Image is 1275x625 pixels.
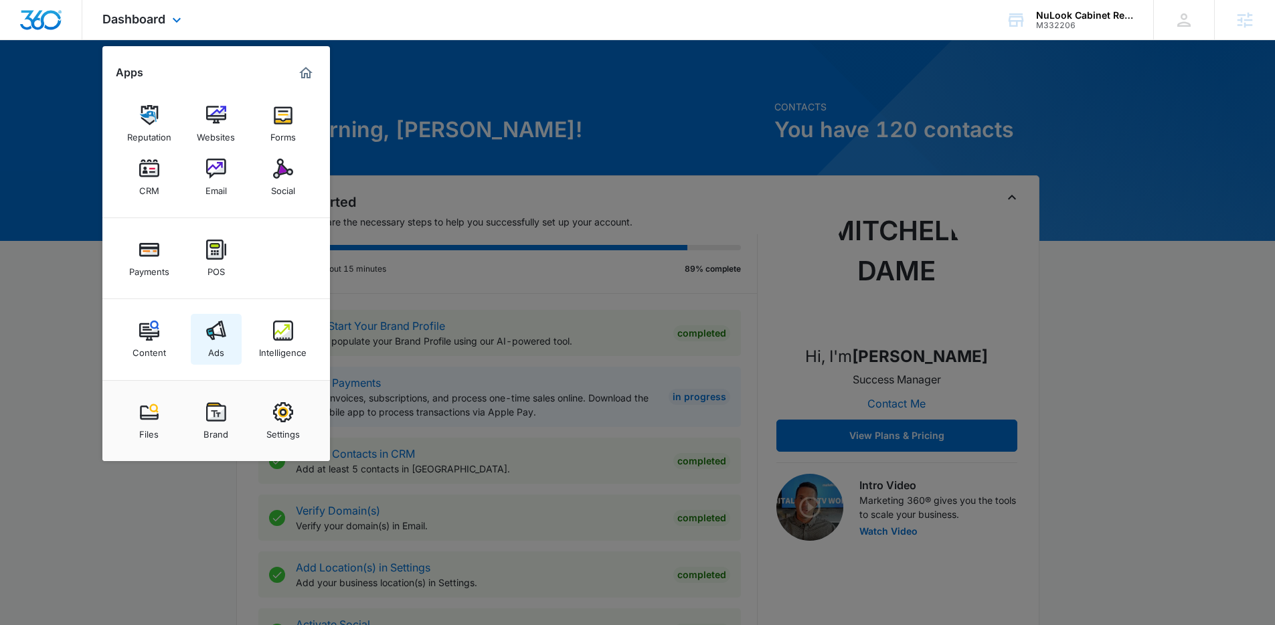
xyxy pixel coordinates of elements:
a: POS [191,233,242,284]
div: account name [1036,10,1134,21]
a: Content [124,314,175,365]
a: Reputation [124,98,175,149]
a: Marketing 360® Dashboard [295,62,317,84]
a: Payments [124,233,175,284]
span: Dashboard [102,12,165,26]
h2: Apps [116,66,143,79]
div: Files [139,422,159,440]
a: Websites [191,98,242,149]
div: account id [1036,21,1134,30]
div: Content [133,341,166,358]
a: Ads [191,314,242,365]
div: Social [271,179,295,196]
div: Forms [270,125,296,143]
div: Reputation [127,125,171,143]
a: Forms [258,98,309,149]
a: Files [124,395,175,446]
a: Settings [258,395,309,446]
a: CRM [124,152,175,203]
a: Social [258,152,309,203]
div: Intelligence [259,341,307,358]
div: Ads [208,341,224,358]
div: Websites [197,125,235,143]
div: CRM [139,179,159,196]
div: Payments [129,260,169,277]
div: Email [205,179,227,196]
a: Brand [191,395,242,446]
a: Intelligence [258,314,309,365]
div: Brand [203,422,228,440]
div: POS [207,260,225,277]
a: Email [191,152,242,203]
div: Settings [266,422,300,440]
